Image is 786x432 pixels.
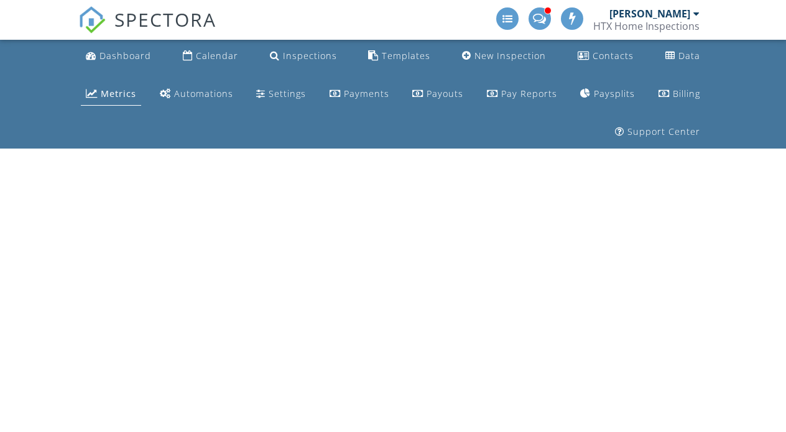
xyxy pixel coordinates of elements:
[174,88,233,99] div: Automations
[81,45,156,68] a: Dashboard
[196,50,238,62] div: Calendar
[457,45,551,68] a: New Inspection
[627,126,700,137] div: Support Center
[678,50,700,62] div: Data
[407,83,468,106] a: Payouts
[283,50,337,62] div: Inspections
[265,45,342,68] a: Inspections
[654,83,705,106] a: Billing
[99,50,151,62] div: Dashboard
[673,88,700,99] div: Billing
[251,83,311,106] a: Settings
[344,88,389,99] div: Payments
[269,88,306,99] div: Settings
[593,50,634,62] div: Contacts
[594,88,635,99] div: Paysplits
[575,83,640,106] a: Paysplits
[78,6,106,34] img: The Best Home Inspection Software - Spectora
[363,45,435,68] a: Templates
[573,45,639,68] a: Contacts
[155,83,238,106] a: Automations (Advanced)
[78,17,216,43] a: SPECTORA
[609,7,690,20] div: [PERSON_NAME]
[501,88,557,99] div: Pay Reports
[81,83,141,106] a: Metrics
[178,45,243,68] a: Calendar
[593,20,700,32] div: HTX Home Inspections
[474,50,546,62] div: New Inspection
[325,83,394,106] a: Payments
[382,50,430,62] div: Templates
[660,45,705,68] a: Data
[101,88,136,99] div: Metrics
[427,88,463,99] div: Payouts
[114,6,216,32] span: SPECTORA
[482,83,562,106] a: Pay Reports
[610,121,705,144] a: Support Center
